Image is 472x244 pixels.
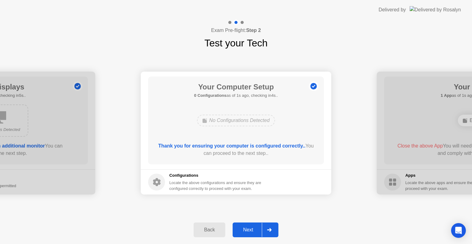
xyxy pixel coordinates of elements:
div: You can proceed to the next step.. [157,142,315,157]
h1: Test your Tech [204,36,268,50]
h5: Configurations [169,172,262,179]
h4: Exam Pre-flight: [211,27,261,34]
div: Open Intercom Messenger [451,223,466,238]
div: No Configurations Detected [197,115,275,126]
div: Locate the above configurations and ensure they are configured correctly to proceed with your exam. [169,180,262,191]
img: Delivered by Rosalyn [410,6,461,13]
b: Step 2 [246,28,261,33]
b: 0 Configurations [194,93,226,98]
h5: as of 1s ago, checking in4s.. [194,92,278,99]
button: Next [233,222,278,237]
b: Thank you for ensuring your computer is configured correctly.. [158,143,305,148]
h1: Your Computer Setup [194,81,278,92]
div: Next [234,227,262,233]
div: Delivered by [379,6,406,14]
div: Back [195,227,223,233]
button: Back [194,222,225,237]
